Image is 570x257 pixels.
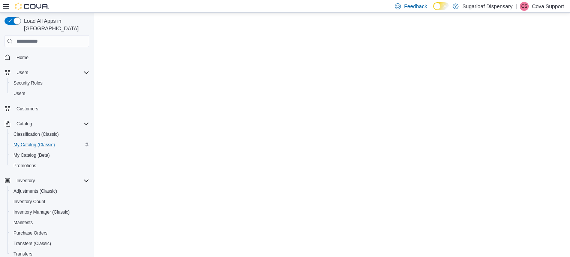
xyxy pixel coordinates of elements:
[10,229,51,238] a: Purchase Orders
[7,186,92,196] button: Adjustments (Classic)
[10,151,89,160] span: My Catalog (Beta)
[13,152,50,158] span: My Catalog (Beta)
[13,188,57,194] span: Adjustments (Classic)
[433,2,449,10] input: Dark Mode
[7,150,92,160] button: My Catalog (Beta)
[7,196,92,207] button: Inventory Count
[16,121,32,127] span: Catalog
[13,251,32,257] span: Transfers
[10,151,53,160] a: My Catalog (Beta)
[10,140,58,149] a: My Catalog (Classic)
[7,78,92,88] button: Security Roles
[7,129,92,140] button: Classification (Classic)
[13,104,41,113] a: Customers
[13,176,89,185] span: Inventory
[10,197,48,206] a: Inventory Count
[516,2,517,11] p: |
[462,2,513,11] p: Sugarloaf Dispensary
[13,104,89,113] span: Customers
[13,209,70,215] span: Inventory Manager (Classic)
[13,68,31,77] button: Users
[13,91,25,97] span: Users
[15,3,49,10] img: Cova
[13,163,36,169] span: Promotions
[532,2,564,11] p: Cova Support
[7,88,92,99] button: Users
[16,70,28,76] span: Users
[13,53,31,62] a: Home
[7,160,92,171] button: Promotions
[10,89,28,98] a: Users
[16,106,38,112] span: Customers
[13,241,51,247] span: Transfers (Classic)
[10,187,89,196] span: Adjustments (Classic)
[520,2,529,11] div: Cova Support
[10,79,89,88] span: Security Roles
[10,208,73,217] a: Inventory Manager (Classic)
[13,176,38,185] button: Inventory
[13,142,55,148] span: My Catalog (Classic)
[10,89,89,98] span: Users
[10,239,89,248] span: Transfers (Classic)
[10,161,39,170] a: Promotions
[1,67,92,78] button: Users
[10,197,89,206] span: Inventory Count
[13,119,35,128] button: Catalog
[10,140,89,149] span: My Catalog (Classic)
[10,130,62,139] a: Classification (Classic)
[7,238,92,249] button: Transfers (Classic)
[10,187,60,196] a: Adjustments (Classic)
[10,218,89,227] span: Manifests
[13,199,45,205] span: Inventory Count
[21,17,89,32] span: Load All Apps in [GEOGRAPHIC_DATA]
[10,218,36,227] a: Manifests
[521,2,528,11] span: CS
[13,230,48,236] span: Purchase Orders
[16,55,28,61] span: Home
[13,68,89,77] span: Users
[1,103,92,114] button: Customers
[404,3,427,10] span: Feedback
[7,217,92,228] button: Manifests
[1,119,92,129] button: Catalog
[10,239,54,248] a: Transfers (Classic)
[10,229,89,238] span: Purchase Orders
[13,52,89,62] span: Home
[7,228,92,238] button: Purchase Orders
[7,207,92,217] button: Inventory Manager (Classic)
[10,130,89,139] span: Classification (Classic)
[16,178,35,184] span: Inventory
[1,175,92,186] button: Inventory
[13,220,33,226] span: Manifests
[13,131,59,137] span: Classification (Classic)
[13,119,89,128] span: Catalog
[13,80,42,86] span: Security Roles
[7,140,92,150] button: My Catalog (Classic)
[10,79,45,88] a: Security Roles
[10,161,89,170] span: Promotions
[1,52,92,62] button: Home
[10,208,89,217] span: Inventory Manager (Classic)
